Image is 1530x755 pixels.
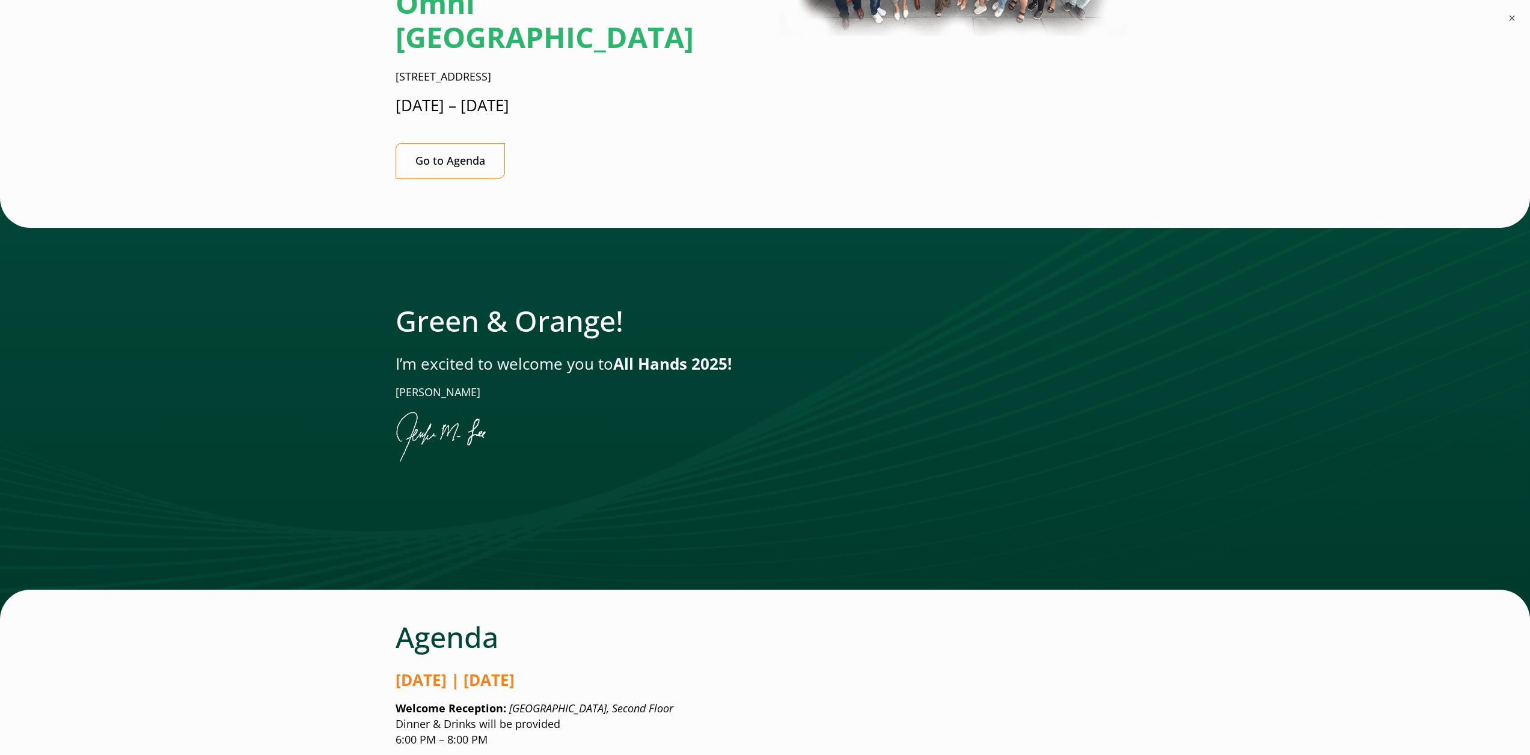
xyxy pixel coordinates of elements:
button: × [1506,12,1518,24]
p: [PERSON_NAME] [396,385,741,400]
p: [STREET_ADDRESS] [396,69,756,85]
em: [GEOGRAPHIC_DATA], Second Floor [509,701,673,715]
h2: Green & Orange! [396,304,741,338]
h2: Agenda [396,620,1135,655]
a: Go to Agenda [396,143,505,179]
p: I’m excited to welcome you to [396,353,741,375]
strong: [DATE] | [DATE] [396,669,515,691]
strong: All Hands 2025! [613,353,732,374]
p: [DATE] – [DATE] [396,94,756,117]
strong: Welcome Reception: [396,701,506,715]
p: Dinner & Drinks will be provided 6:00 PM – 8:00 PM [396,701,1135,748]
